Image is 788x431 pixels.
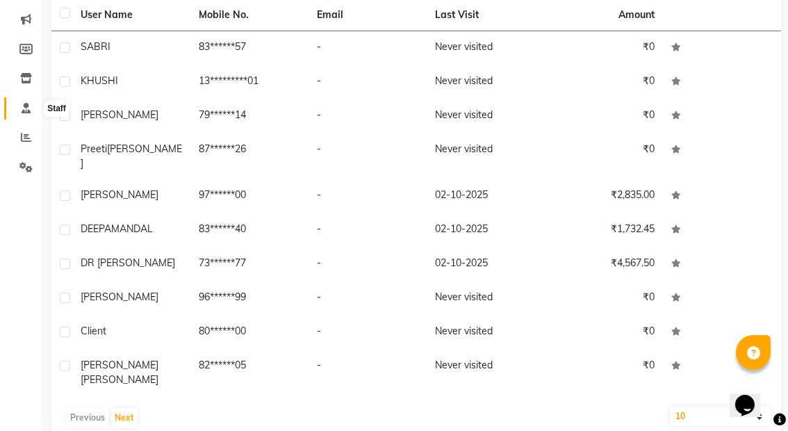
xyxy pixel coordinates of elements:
[81,74,118,87] span: KHUSHI
[309,282,427,316] td: -
[111,222,153,235] span: MANDAL
[545,247,663,282] td: ₹4,567.50
[545,65,663,99] td: ₹0
[427,99,545,133] td: Never visited
[309,99,427,133] td: -
[309,213,427,247] td: -
[427,65,545,99] td: Never visited
[309,133,427,179] td: -
[545,179,663,213] td: ₹2,835.00
[545,350,663,396] td: ₹0
[81,108,158,121] span: [PERSON_NAME]
[81,222,111,235] span: DEEPA
[545,316,663,350] td: ₹0
[309,247,427,282] td: -
[81,257,175,269] span: DR [PERSON_NAME]
[309,31,427,65] td: -
[545,213,663,247] td: ₹1,732.45
[309,316,427,350] td: -
[545,133,663,179] td: ₹0
[81,325,106,337] span: client
[309,350,427,396] td: -
[309,65,427,99] td: -
[545,31,663,65] td: ₹0
[81,143,182,170] span: [PERSON_NAME]
[81,373,158,386] span: [PERSON_NAME]
[309,179,427,213] td: -
[81,143,107,155] span: Preeti
[730,375,774,417] iframe: chat widget
[44,100,69,117] div: Staff
[81,40,110,53] span: SABRI
[81,359,158,371] span: [PERSON_NAME]
[111,408,138,428] button: Next
[81,291,158,303] span: [PERSON_NAME]
[427,350,545,396] td: Never visited
[81,188,158,201] span: [PERSON_NAME]
[427,213,545,247] td: 02-10-2025
[427,31,545,65] td: Never visited
[545,99,663,133] td: ₹0
[427,316,545,350] td: Never visited
[427,282,545,316] td: Never visited
[427,247,545,282] td: 02-10-2025
[427,179,545,213] td: 02-10-2025
[545,282,663,316] td: ₹0
[427,133,545,179] td: Never visited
